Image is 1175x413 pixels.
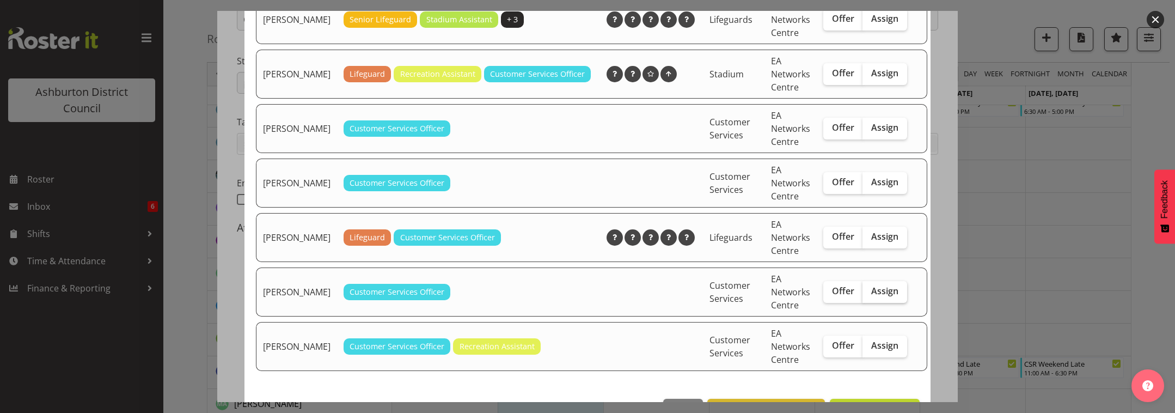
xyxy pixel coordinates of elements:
span: Stadium Assistant [426,14,492,26]
span: Lifeguards [709,14,752,26]
td: [PERSON_NAME] [256,159,337,208]
span: Customer Services [709,334,750,359]
span: Assign [871,286,898,296]
td: [PERSON_NAME] [256,50,337,99]
span: Customer Services [709,280,750,305]
span: Offer [832,231,854,242]
span: Assign [871,13,898,24]
span: Customer Services Officer [350,123,444,135]
span: Customer Services Officer [490,68,585,80]
span: EA Networks Centre [771,110,810,148]
span: Offer [832,286,854,296]
span: Offer [832,122,854,133]
span: EA Networks Centre [771,273,810,311]
span: Customer Services Officer [350,286,444,298]
span: Offer [832,340,854,351]
span: Assign [871,68,898,78]
td: [PERSON_NAME] [256,322,337,371]
span: + 3 [507,14,518,26]
span: EA Networks Centre [771,218,810,257]
span: Assign [871,231,898,242]
span: Assign [871,177,898,187]
span: Senior Lifeguard [350,14,411,26]
span: EA Networks Centre [771,1,810,39]
td: [PERSON_NAME] [256,104,337,153]
span: Assign [871,122,898,133]
span: Customer Services Officer [400,232,495,244]
span: Customer Services [709,116,750,141]
span: Offer [832,13,854,24]
td: [PERSON_NAME] [256,268,337,317]
span: Customer Services Officer [350,341,444,353]
span: Customer Services Officer [350,177,444,189]
span: Assign [871,340,898,351]
span: Recreation Assistant [400,68,475,80]
span: Recreation Assistant [460,341,535,353]
span: Lifeguard [350,68,385,80]
span: EA Networks Centre [771,327,810,366]
span: Offer [832,68,854,78]
img: help-xxl-2.png [1142,380,1153,391]
span: Lifeguard [350,232,385,244]
td: [PERSON_NAME] [256,213,337,262]
button: Feedback - Show survey [1154,169,1175,244]
span: EA Networks Centre [771,164,810,202]
span: Offer [832,177,854,187]
span: Feedback [1160,180,1170,218]
span: Lifeguards [709,232,752,244]
span: EA Networks Centre [771,55,810,93]
span: Customer Services [709,171,750,196]
span: Stadium [709,68,744,80]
